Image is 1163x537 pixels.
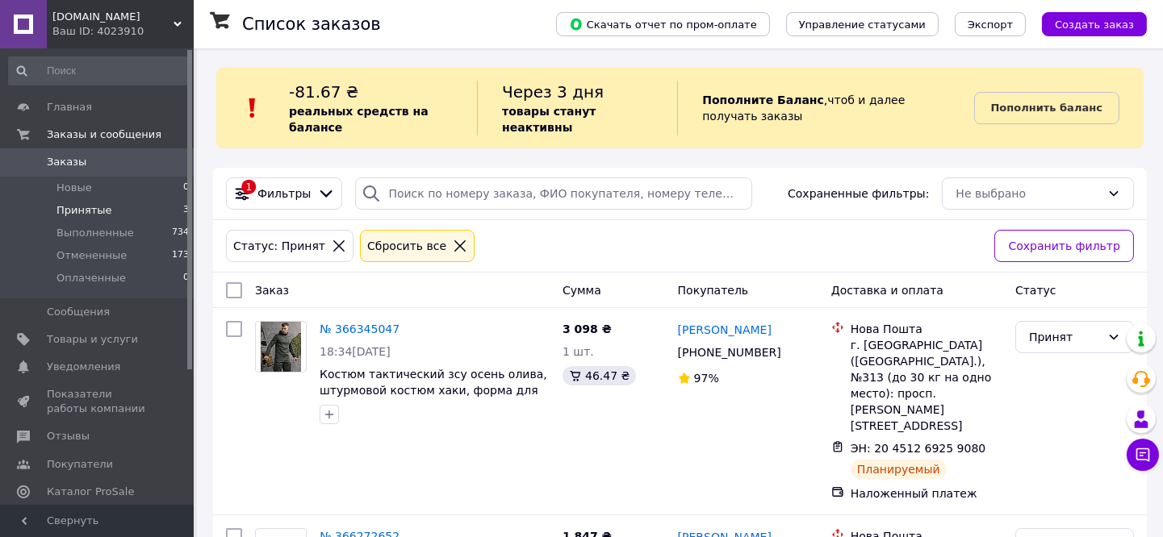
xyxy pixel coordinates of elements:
[241,96,265,120] img: :exclamation:
[968,19,1013,31] span: Экспорт
[569,17,757,31] span: Скачать отчет по пром-оплате
[56,203,112,218] span: Принятые
[1015,284,1056,297] span: Статус
[831,284,943,297] span: Доставка и оплата
[242,15,381,34] h1: Список заказов
[851,460,947,479] div: Планируемый
[1127,439,1159,471] button: Чат с покупателем
[230,237,328,255] div: Статус: Принят
[1055,19,1134,31] span: Создать заказ
[255,321,307,373] a: Фото товару
[183,203,189,218] span: 3
[556,12,770,36] button: Скачать отчет по пром-оплате
[320,323,400,335] a: № 366345047
[786,12,939,36] button: Управление статусами
[320,368,547,413] a: Костюм тактический зсу осень олива, штурмовой костюм хаки, форма для военных осенняя iy439
[47,155,86,169] span: Заказы
[47,332,138,347] span: Товары и услуги
[994,230,1134,262] button: Сохранить фильтр
[563,345,594,358] span: 1 шт.
[851,485,1002,502] div: Наложенный платеж
[289,82,358,102] span: -81.67 ₴
[991,102,1102,114] b: Пополнить баланс
[172,248,189,263] span: 173
[1026,17,1147,30] a: Создать заказ
[355,177,751,210] input: Поиск по номеру заказа, ФИО покупателя, номеру телефона, Email, номеру накладной
[851,442,986,455] span: ЭН: 20 4512 6925 9080
[563,366,636,385] div: 46.47 ₴
[320,345,391,358] span: 18:34[DATE]
[172,226,189,240] span: 734
[52,10,174,24] span: Байрактар.ua
[8,56,190,85] input: Поиск
[47,485,134,499] span: Каталог ProSale
[799,19,926,31] span: Управление статусами
[261,322,301,372] img: Фото товару
[52,24,194,39] div: Ваш ID: 4023910
[563,323,612,335] span: 3 098 ₴
[255,284,289,297] span: Заказ
[47,127,161,142] span: Заказы и сообщения
[678,322,772,338] a: [PERSON_NAME]
[955,12,1026,36] button: Экспорт
[677,81,973,135] div: , чтоб и далее получать заказы
[675,341,784,364] div: [PHONE_NUMBER]
[364,237,450,255] div: Сбросить все
[56,181,92,195] span: Новые
[788,185,929,202] span: Сохраненные фильтры:
[1029,328,1101,346] div: Принят
[1042,12,1147,36] button: Создать заказ
[183,181,189,195] span: 0
[183,271,189,285] span: 0
[851,321,1002,337] div: Нова Пошта
[678,284,749,297] span: Покупатель
[56,271,126,285] span: Оплаченные
[56,226,134,240] span: Выполненные
[47,360,120,374] span: Уведомления
[1008,237,1120,255] span: Сохранить фильтр
[47,429,90,443] span: Отзывы
[694,372,719,385] span: 97%
[956,185,1101,202] div: Не выбрано
[702,94,824,106] b: Пополните Баланс
[563,284,601,297] span: Сумма
[47,100,92,114] span: Главная
[47,305,110,319] span: Сообщения
[974,92,1119,124] a: Пополнить баланс
[851,337,1002,434] div: г. [GEOGRAPHIC_DATA] ([GEOGRAPHIC_DATA].), №313 (до 30 кг на одно место): просп. [PERSON_NAME][ST...
[56,248,127,263] span: Отмененные
[502,82,604,102] span: Через 3 дня
[47,457,113,472] span: Покупатели
[257,185,311,202] span: Фильтры
[47,387,149,416] span: Показатели работы компании
[502,105,596,134] b: товары станут неактивны
[289,105,429,134] b: реальных средств на балансе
